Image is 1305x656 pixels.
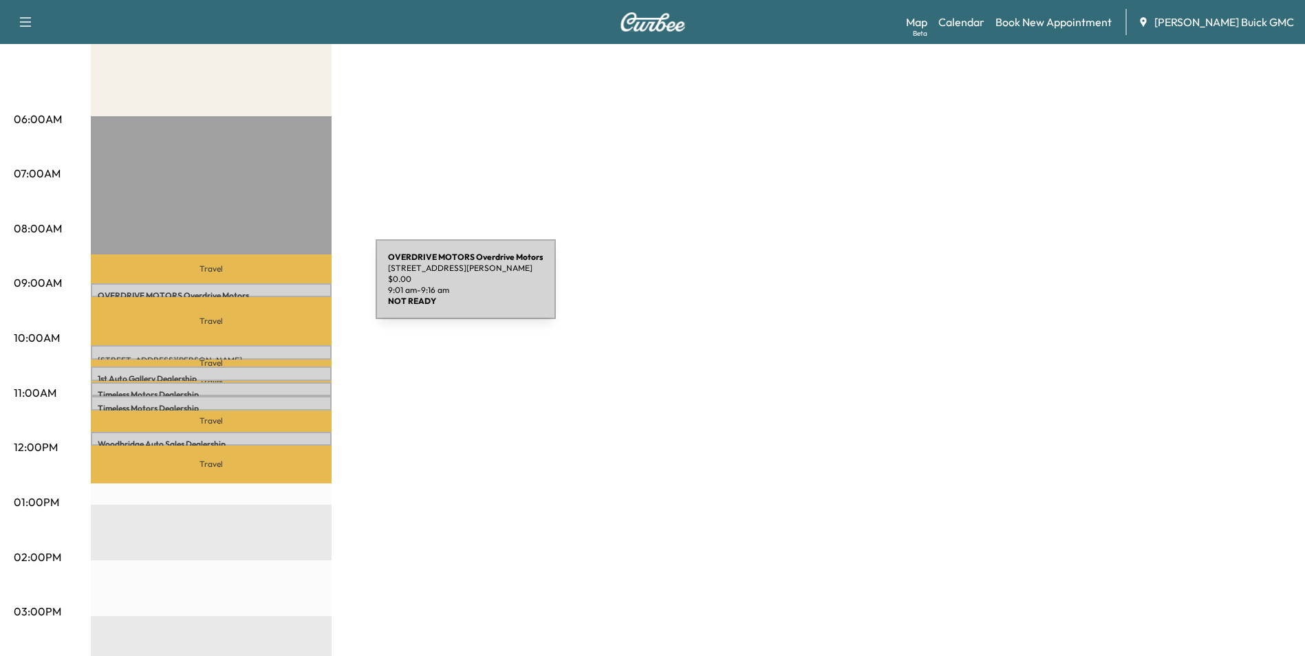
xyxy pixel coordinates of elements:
[906,14,927,30] a: MapBeta
[14,439,58,455] p: 12:00PM
[14,603,61,620] p: 03:00PM
[913,28,927,39] div: Beta
[91,381,332,383] p: Travel
[14,549,61,565] p: 02:00PM
[938,14,984,30] a: Calendar
[14,165,61,182] p: 07:00AM
[1154,14,1294,30] span: [PERSON_NAME] Buick GMC
[91,360,332,367] p: Travel
[91,411,332,432] p: Travel
[14,384,56,401] p: 11:00AM
[91,297,332,345] p: Travel
[98,355,325,366] p: [STREET_ADDRESS][PERSON_NAME]
[91,446,332,483] p: Travel
[14,111,62,127] p: 06:00AM
[14,329,60,346] p: 10:00AM
[98,439,325,450] p: Woodbridge Auto Sales Dealership
[98,290,325,301] p: OVERDRIVE MOTORS Overdrive Motors
[98,373,325,384] p: 1st Auto Gallery Dealership
[14,494,59,510] p: 01:00PM
[14,220,62,237] p: 08:00AM
[91,254,332,283] p: Travel
[995,14,1112,30] a: Book New Appointment
[620,12,686,32] img: Curbee Logo
[14,274,62,291] p: 09:00AM
[98,403,325,414] p: Timeless Motors Dealership
[98,389,325,400] p: Timeless Motors Dealership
